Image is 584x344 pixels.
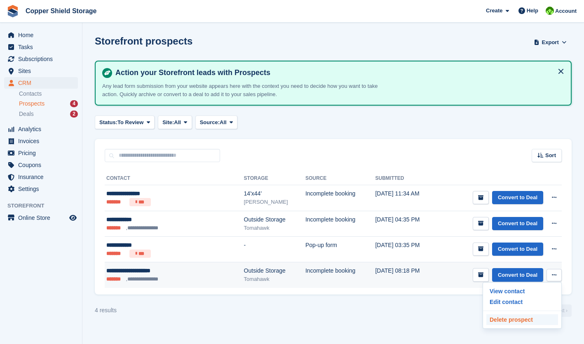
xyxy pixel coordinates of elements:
[18,183,68,195] span: Settings
[244,198,305,206] div: [PERSON_NAME]
[68,213,78,223] a: Preview store
[95,115,155,129] button: Status: To Review
[492,191,543,205] a: Convert to Deal
[22,4,100,18] a: Copper Shield Storage
[18,159,68,171] span: Coupons
[18,147,68,159] span: Pricing
[486,286,558,297] a: View contact
[542,38,559,47] span: Export
[486,297,558,307] a: Edit contact
[244,189,305,198] div: 14'x44'
[195,115,238,129] button: Source: All
[4,53,78,65] a: menu
[220,118,227,127] span: All
[486,7,502,15] span: Create
[19,100,45,108] span: Prospects
[19,90,78,98] a: Contacts
[102,82,391,98] p: Any lead form submission from your website appears here with the context you need to decide how y...
[105,172,244,185] th: Contact
[244,266,305,275] div: Outside Storage
[18,171,68,183] span: Insurance
[200,118,220,127] span: Source:
[532,35,568,49] button: Export
[95,35,192,47] h1: Storefront prospects
[7,5,19,17] img: stora-icon-8386f47178a22dfd0bd8f6a31ec36ba5ce8667c1dd55bd0f319d3a0aa187defe.svg
[492,268,543,282] a: Convert to Deal
[375,211,437,236] td: [DATE] 04:35 PM
[99,118,117,127] span: Status:
[244,236,305,262] td: -
[4,65,78,77] a: menu
[70,100,78,107] div: 4
[112,68,564,78] h4: Action your Storefront leads with Prospects
[158,115,192,129] button: Site: All
[375,172,437,185] th: Submitted
[305,172,375,185] th: Source
[18,123,68,135] span: Analytics
[244,215,305,224] div: Outside Storage
[375,236,437,262] td: [DATE] 03:35 PM
[4,41,78,53] a: menu
[555,7,577,15] span: Account
[4,183,78,195] a: menu
[18,29,68,41] span: Home
[492,243,543,256] a: Convert to Deal
[174,118,181,127] span: All
[4,29,78,41] a: menu
[4,135,78,147] a: menu
[4,147,78,159] a: menu
[4,77,78,89] a: menu
[18,212,68,224] span: Online Store
[305,185,375,211] td: Incomplete booking
[305,236,375,262] td: Pop-up form
[305,262,375,288] td: Incomplete booking
[19,110,34,118] span: Deals
[375,262,437,288] td: [DATE] 08:18 PM
[492,217,543,231] a: Convert to Deal
[18,65,68,77] span: Sites
[375,185,437,211] td: [DATE] 11:34 AM
[305,211,375,236] td: Incomplete booking
[486,314,558,325] a: Delete prospect
[244,224,305,232] div: Tomahawk
[18,135,68,147] span: Invoices
[18,41,68,53] span: Tasks
[4,212,78,224] a: menu
[70,111,78,118] div: 2
[4,123,78,135] a: menu
[244,172,305,185] th: Storage
[95,306,117,315] div: 4 results
[7,202,82,210] span: Storefront
[545,151,556,160] span: Sort
[19,99,78,108] a: Prospects 4
[162,118,174,127] span: Site:
[18,77,68,89] span: CRM
[244,275,305,283] div: Tomahawk
[4,159,78,171] a: menu
[19,110,78,118] a: Deals 2
[18,53,68,65] span: Subscriptions
[4,171,78,183] a: menu
[546,7,554,15] img: Stephanie Wirhanowicz
[117,118,143,127] span: To Review
[527,7,538,15] span: Help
